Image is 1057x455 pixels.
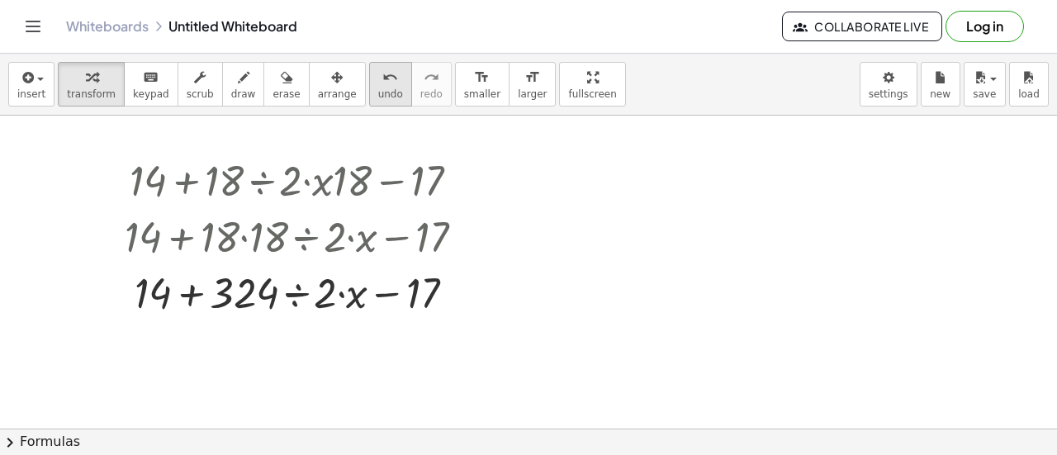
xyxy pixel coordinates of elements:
[124,62,178,107] button: keyboardkeypad
[318,88,357,100] span: arrange
[474,68,490,88] i: format_size
[66,18,149,35] a: Whiteboards
[178,62,223,107] button: scrub
[67,88,116,100] span: transform
[964,62,1006,107] button: save
[869,88,908,100] span: settings
[559,62,625,107] button: fullscreen
[222,62,265,107] button: draw
[518,88,547,100] span: larger
[263,62,309,107] button: erase
[568,88,616,100] span: fullscreen
[8,62,55,107] button: insert
[524,68,540,88] i: format_size
[231,88,256,100] span: draw
[309,62,366,107] button: arrange
[973,88,996,100] span: save
[378,88,403,100] span: undo
[509,62,556,107] button: format_sizelarger
[1018,88,1040,100] span: load
[382,68,398,88] i: undo
[143,68,159,88] i: keyboard
[796,19,928,34] span: Collaborate Live
[187,88,214,100] span: scrub
[411,62,452,107] button: redoredo
[1009,62,1049,107] button: load
[273,88,300,100] span: erase
[17,88,45,100] span: insert
[369,62,412,107] button: undoundo
[860,62,917,107] button: settings
[58,62,125,107] button: transform
[782,12,942,41] button: Collaborate Live
[464,88,500,100] span: smaller
[424,68,439,88] i: redo
[921,62,960,107] button: new
[133,88,169,100] span: keypad
[946,11,1024,42] button: Log in
[420,88,443,100] span: redo
[930,88,950,100] span: new
[20,13,46,40] button: Toggle navigation
[455,62,510,107] button: format_sizesmaller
